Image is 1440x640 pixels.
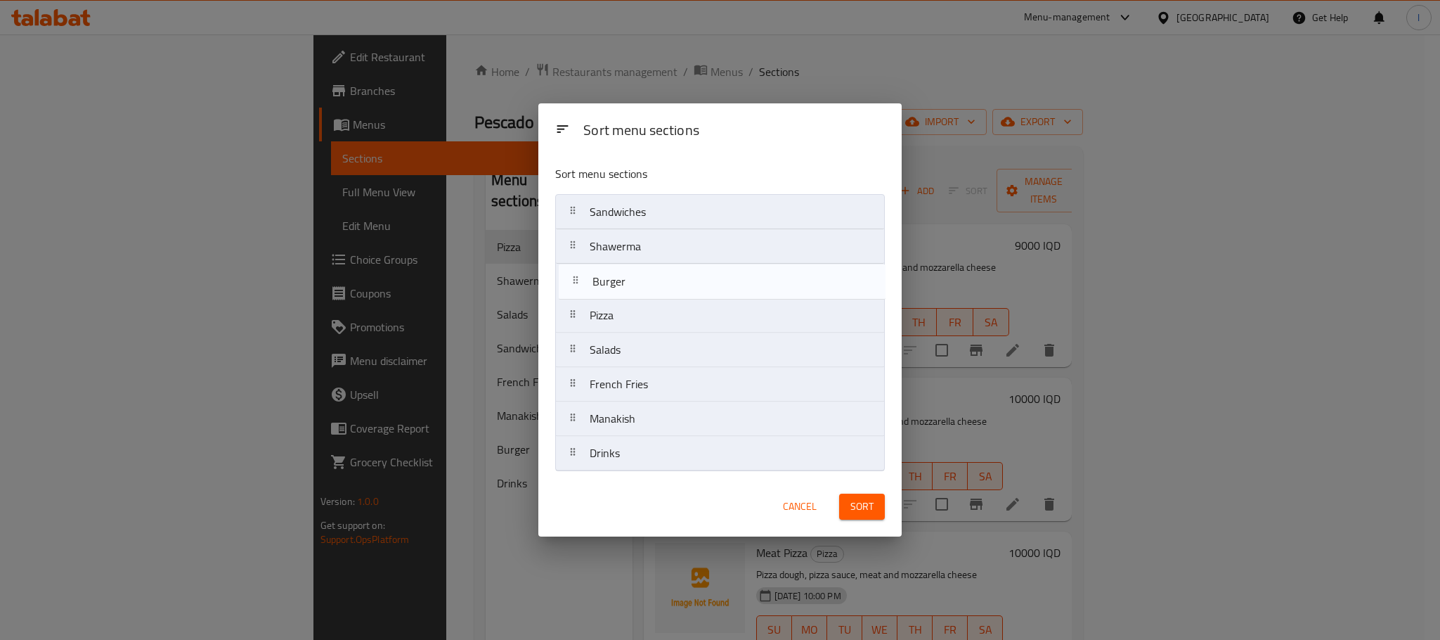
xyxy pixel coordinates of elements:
[555,165,817,183] p: Sort menu sections
[578,115,890,147] div: Sort menu sections
[839,494,885,520] button: Sort
[783,498,817,516] span: Cancel
[850,498,874,516] span: Sort
[777,494,822,520] button: Cancel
